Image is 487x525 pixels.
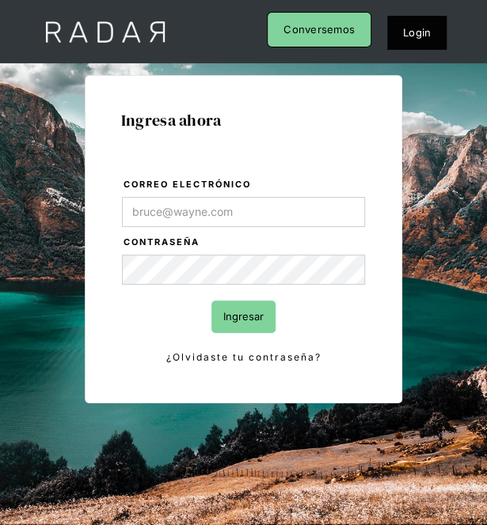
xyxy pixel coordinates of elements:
label: Contraseña [124,235,365,251]
label: Correo electrónico [124,177,365,193]
input: bruce@wayne.com [122,197,365,227]
h1: Ingresa ahora [121,111,366,129]
a: ¿Olvidaste tu contraseña? [122,349,365,366]
input: Ingresar [211,300,276,333]
a: Login [387,16,447,50]
a: Conversemos [267,12,371,47]
form: Login Form [121,176,366,367]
